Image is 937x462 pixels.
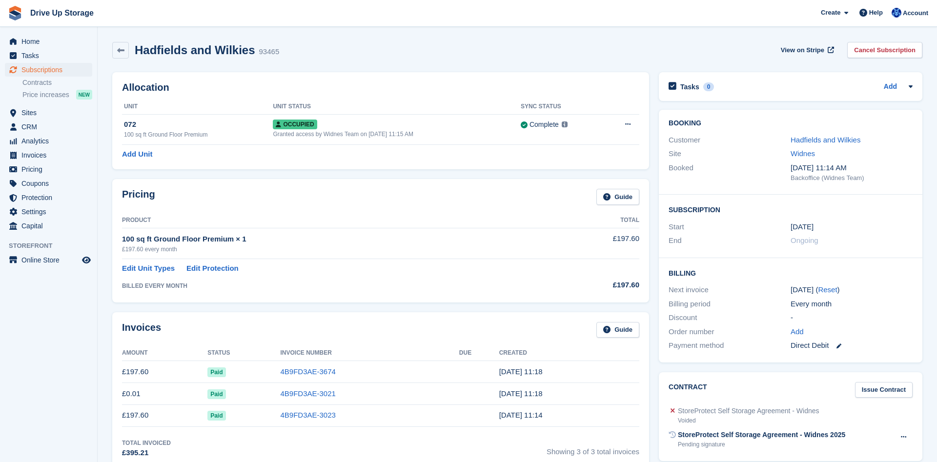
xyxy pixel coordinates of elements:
a: Add Unit [122,149,152,160]
div: Next invoice [669,284,791,296]
div: Site [669,148,791,160]
span: Price increases [22,90,69,100]
a: menu [5,35,92,48]
span: Help [869,8,883,18]
img: icon-info-grey-7440780725fd019a000dd9b08b2336e03edf1995a4989e88bcd33f0948082b44.svg [562,121,568,127]
th: Product [122,213,549,228]
a: menu [5,219,92,233]
th: Unit [122,99,273,115]
th: Created [499,345,639,361]
a: 4B9FD3AE-3021 [280,389,335,398]
div: Backoffice (Widnes Team) [791,173,913,183]
div: £197.60 [549,280,639,291]
a: menu [5,205,92,219]
div: NEW [76,90,92,100]
th: Due [459,345,499,361]
a: Hadfields and Wilkies [791,136,860,144]
a: Guide [596,189,639,205]
a: menu [5,177,92,190]
h2: Pricing [122,189,155,205]
div: Booked [669,162,791,183]
span: View on Stripe [781,45,824,55]
span: Account [903,8,928,18]
a: Price increases NEW [22,89,92,100]
a: Preview store [81,254,92,266]
h2: Subscription [669,204,913,214]
a: Drive Up Storage [26,5,98,21]
a: 4B9FD3AE-3023 [280,411,335,419]
time: 2025-07-01 10:14:59 UTC [499,411,543,419]
div: Granted access by Widnes Team on [DATE] 11:15 AM [273,130,521,139]
h2: Booking [669,120,913,127]
a: Add [884,81,897,93]
a: Edit Protection [186,263,239,274]
a: Contracts [22,78,92,87]
a: menu [5,120,92,134]
th: Total [549,213,639,228]
a: menu [5,63,92,77]
a: menu [5,162,92,176]
a: Cancel Subscription [847,42,922,58]
span: Sites [21,106,80,120]
h2: Hadfields and Wilkies [135,43,255,57]
div: Customer [669,135,791,146]
span: Paid [207,367,225,377]
span: Protection [21,191,80,204]
div: Voided [678,416,819,425]
div: Discount [669,312,791,323]
img: Widnes Team [892,8,901,18]
span: Showing 3 of 3 total invoices [547,439,639,459]
span: Storefront [9,241,97,251]
div: - [791,312,913,323]
span: Invoices [21,148,80,162]
div: StoreProtect Self Storage Agreement - Widnes 2025 [678,430,845,440]
a: Widnes [791,149,815,158]
div: 072 [124,119,273,130]
img: stora-icon-8386f47178a22dfd0bd8f6a31ec36ba5ce8667c1dd55bd0f319d3a0aa187defe.svg [8,6,22,20]
div: Direct Debit [791,340,913,351]
span: Paid [207,411,225,421]
a: Guide [596,322,639,338]
a: Issue Contract [855,382,913,398]
a: menu [5,191,92,204]
div: Order number [669,326,791,338]
span: Settings [21,205,80,219]
time: 2025-07-01 00:00:00 UTC [791,221,814,233]
div: BILLED EVERY MONTH [122,281,549,290]
a: Add [791,326,804,338]
div: Billing period [669,299,791,310]
span: Tasks [21,49,80,62]
div: Payment method [669,340,791,351]
th: Sync Status [521,99,603,115]
span: Pricing [21,162,80,176]
td: £197.60 [122,361,207,383]
div: End [669,235,791,246]
div: [DATE] ( ) [791,284,913,296]
a: menu [5,134,92,148]
td: £197.60 [549,228,639,259]
span: Subscriptions [21,63,80,77]
a: 4B9FD3AE-3674 [280,367,335,376]
span: CRM [21,120,80,134]
span: Ongoing [791,236,818,244]
h2: Contract [669,382,707,398]
div: 100 sq ft Ground Floor Premium [124,130,273,139]
div: £197.60 every month [122,245,549,254]
span: Create [821,8,840,18]
a: Edit Unit Types [122,263,175,274]
h2: Tasks [680,82,699,91]
div: Pending signature [678,440,845,449]
span: Capital [21,219,80,233]
h2: Invoices [122,322,161,338]
th: Invoice Number [280,345,459,361]
th: Unit Status [273,99,521,115]
div: Every month [791,299,913,310]
span: Occupied [273,120,317,129]
time: 2025-07-01 10:18:12 UTC [499,389,543,398]
th: Status [207,345,280,361]
span: Online Store [21,253,80,267]
span: Coupons [21,177,80,190]
a: menu [5,49,92,62]
div: £395.21 [122,447,171,459]
th: Amount [122,345,207,361]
